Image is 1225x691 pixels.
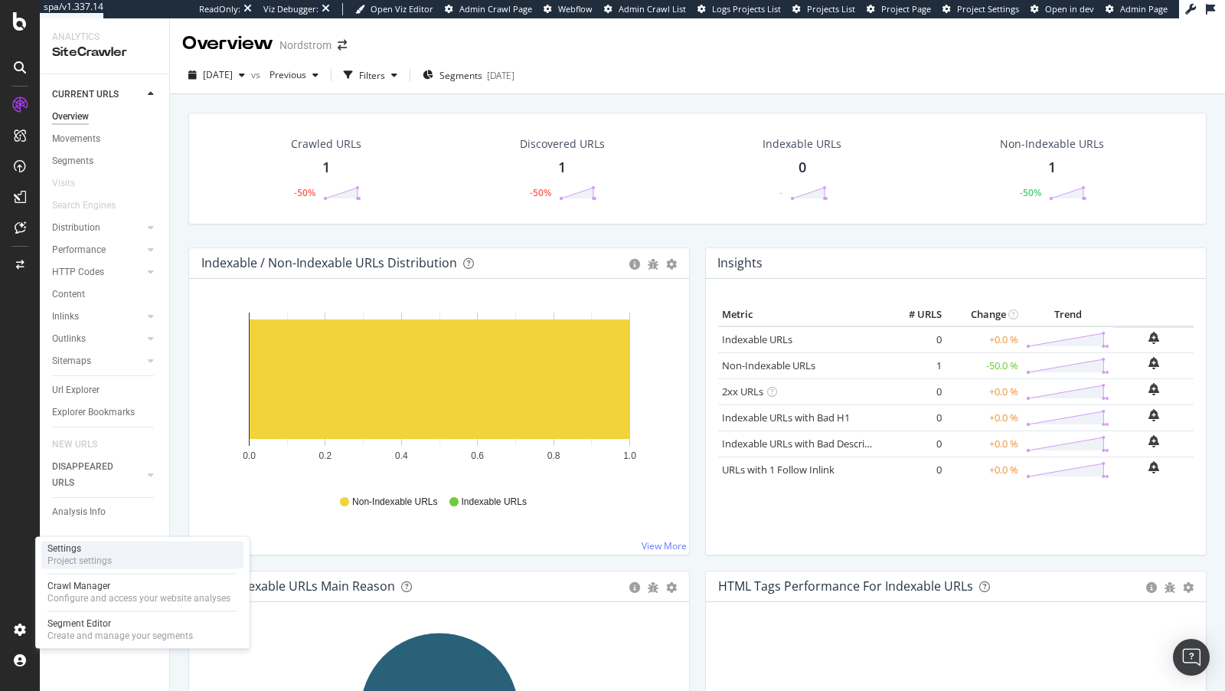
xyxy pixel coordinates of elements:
[1148,357,1159,369] div: bell-plus
[199,3,240,15] div: ReadOnly:
[1183,582,1194,593] div: gear
[1120,3,1168,15] span: Admin Page
[946,431,1022,457] td: +0.0 %
[884,326,946,353] td: 0
[52,264,143,280] a: HTTP Codes
[884,404,946,431] td: 0
[203,68,233,81] span: 2025 Aug. 7th
[47,542,112,555] div: Settings
[867,3,931,15] a: Project Page
[547,450,560,461] text: 0.8
[884,378,946,404] td: 0
[604,3,686,15] a: Admin Crawl List
[52,44,157,61] div: SiteCrawler
[338,40,347,51] div: arrow-right-arrow-left
[459,3,532,15] span: Admin Crawl Page
[942,3,1019,15] a: Project Settings
[52,131,100,147] div: Movements
[884,303,946,326] th: # URLS
[1031,3,1094,15] a: Open in dev
[47,617,193,630] div: Segment Editor
[52,87,143,103] a: CURRENT URLS
[884,352,946,378] td: 1
[52,109,89,125] div: Overview
[263,63,325,87] button: Previous
[763,136,841,152] div: Indexable URLs
[884,457,946,483] td: 0
[807,3,855,15] span: Projects List
[52,287,85,303] div: Content
[544,3,593,15] a: Webflow
[359,69,385,82] div: Filters
[1106,3,1168,15] a: Admin Page
[41,578,243,606] a: Crawl ManagerConfigure and access your website analyses
[884,431,946,457] td: 0
[799,158,806,178] div: 0
[558,158,566,178] div: 1
[52,153,158,169] a: Segments
[52,198,116,214] div: Search Engines
[41,616,243,644] a: Segment EditorCreate and manage your segments
[717,253,763,273] h4: Insights
[52,309,143,325] a: Inlinks
[52,404,158,421] a: Explorer Bookmarks
[47,630,193,642] div: Create and manage your segments
[52,198,131,214] a: Search Engines
[1173,639,1210,676] div: Open Intercom Messenger
[520,136,605,152] div: Discovered URLs
[52,353,91,369] div: Sitemaps
[648,582,658,593] div: bug
[712,3,781,15] span: Logs Projects List
[294,186,315,199] div: -50%
[52,309,79,325] div: Inlinks
[243,450,256,461] text: 0.0
[642,539,687,552] a: View More
[946,326,1022,353] td: +0.0 %
[322,158,330,178] div: 1
[718,578,973,594] div: HTML Tags Performance for Indexable URLs
[52,109,158,125] a: Overview
[722,437,889,450] a: Indexable URLs with Bad Description
[722,332,792,346] a: Indexable URLs
[41,541,243,568] a: SettingsProject settings
[1148,383,1159,395] div: bell-plus
[52,87,119,103] div: CURRENT URLS
[722,411,850,424] a: Indexable URLs with Bad H1
[1020,186,1041,199] div: -50%
[722,463,835,476] a: URLs with 1 Follow Inlink
[623,450,636,461] text: 1.0
[395,450,408,461] text: 0.4
[201,578,395,594] div: Non-Indexable URLs Main Reason
[52,382,158,398] a: Url Explorer
[946,457,1022,483] td: +0.0 %
[52,353,143,369] a: Sitemaps
[52,331,86,347] div: Outlinks
[881,3,931,15] span: Project Page
[201,303,678,481] svg: A chart.
[718,303,884,326] th: Metric
[52,287,158,303] a: Content
[201,255,457,270] div: Indexable / Non-Indexable URLs Distribution
[439,69,482,82] span: Segments
[52,175,90,192] a: Visits
[666,259,677,270] div: gear
[52,220,100,236] div: Distribution
[52,242,106,258] div: Performance
[52,437,97,453] div: NEW URLS
[263,68,306,81] span: Previous
[946,378,1022,404] td: +0.0 %
[666,582,677,593] div: gear
[52,175,75,192] div: Visits
[487,69,514,82] div: [DATE]
[779,186,782,199] div: -
[629,259,640,270] div: circle-info
[52,131,158,147] a: Movements
[792,3,855,15] a: Projects List
[52,31,157,44] div: Analytics
[722,385,763,398] a: 2xx URLs
[371,3,433,15] span: Open Viz Editor
[471,450,484,461] text: 0.6
[52,459,129,491] div: DISAPPEARED URLS
[251,68,263,81] span: vs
